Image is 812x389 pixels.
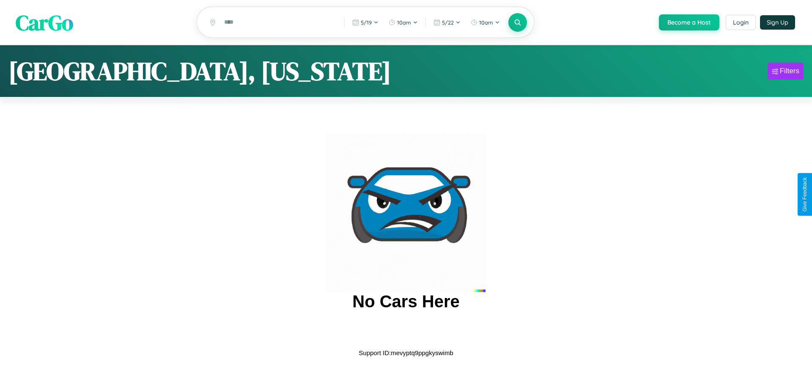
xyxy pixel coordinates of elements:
button: Filters [768,63,804,80]
button: Sign Up [760,15,795,30]
span: 10am [397,19,411,26]
button: Login [726,15,756,30]
span: CarGo [16,8,73,37]
img: car [326,133,486,292]
button: 5/22 [429,16,465,29]
div: Give Feedback [802,177,808,212]
span: 10am [479,19,493,26]
h1: [GEOGRAPHIC_DATA], [US_STATE] [8,54,391,88]
span: 5 / 19 [361,19,372,26]
button: 10am [466,16,504,29]
button: Become a Host [659,14,719,30]
button: 10am [384,16,422,29]
span: 5 / 22 [442,19,454,26]
p: Support ID: mevyptq9ppgkyswimb [359,347,453,359]
div: Filters [780,67,799,75]
button: 5/19 [348,16,383,29]
h2: No Cars Here [352,292,459,311]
